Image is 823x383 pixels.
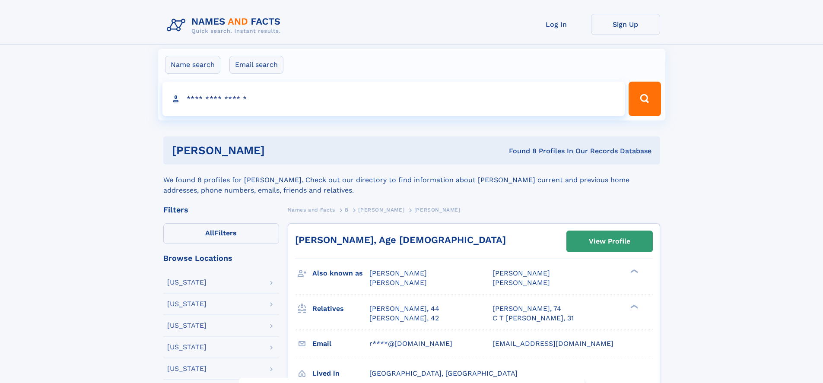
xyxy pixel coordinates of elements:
label: Name search [165,56,220,74]
span: [PERSON_NAME] [369,269,427,277]
a: [PERSON_NAME] [358,204,404,215]
label: Filters [163,223,279,244]
a: [PERSON_NAME], Age [DEMOGRAPHIC_DATA] [295,234,506,245]
h3: Relatives [312,301,369,316]
a: [PERSON_NAME], 44 [369,304,439,313]
label: Email search [229,56,283,74]
div: [US_STATE] [167,365,207,372]
h3: Also known as [312,266,369,281]
span: [PERSON_NAME] [358,207,404,213]
a: View Profile [567,231,652,252]
a: Names and Facts [288,204,335,215]
a: Log In [522,14,591,35]
span: [PERSON_NAME] [414,207,461,213]
div: [US_STATE] [167,322,207,329]
button: Search Button [629,82,661,116]
a: Sign Up [591,14,660,35]
h3: Email [312,336,369,351]
a: [PERSON_NAME], 42 [369,313,439,323]
input: search input [162,82,625,116]
span: [GEOGRAPHIC_DATA], [GEOGRAPHIC_DATA] [369,369,518,377]
span: [PERSON_NAME] [493,279,550,287]
div: Browse Locations [163,254,279,262]
div: Found 8 Profiles In Our Records Database [387,146,651,156]
span: [PERSON_NAME] [369,279,427,287]
a: [PERSON_NAME], 74 [493,304,561,313]
span: B [345,207,349,213]
div: Filters [163,206,279,214]
div: [US_STATE] [167,301,207,307]
div: [US_STATE] [167,344,207,351]
div: ❯ [628,269,639,274]
div: View Profile [589,231,630,251]
span: [PERSON_NAME] [493,269,550,277]
h1: [PERSON_NAME] [172,145,387,156]
a: B [345,204,349,215]
span: [EMAIL_ADDRESS][DOMAIN_NAME] [493,339,613,348]
div: ❯ [628,304,639,309]
a: C T [PERSON_NAME], 31 [493,313,574,323]
div: [US_STATE] [167,279,207,286]
span: All [205,229,214,237]
div: We found 8 profiles for [PERSON_NAME]. Check out our directory to find information about [PERSON_... [163,165,660,196]
h3: Lived in [312,366,369,381]
img: Logo Names and Facts [163,14,288,37]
